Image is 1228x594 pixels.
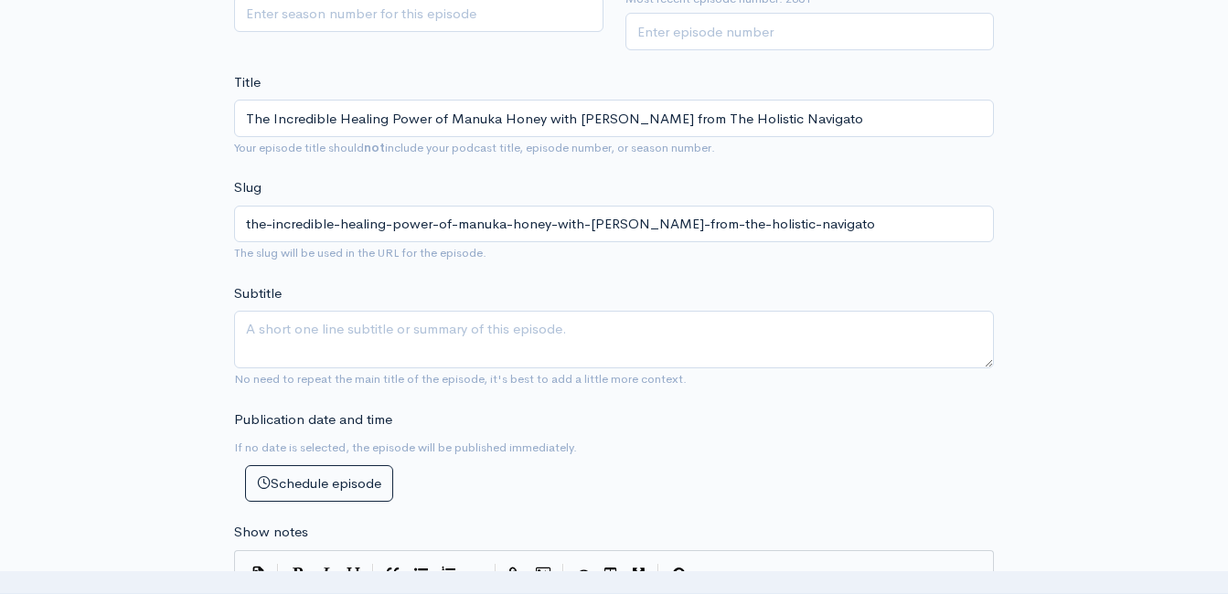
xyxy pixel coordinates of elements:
[234,522,308,543] label: Show notes
[234,409,392,430] label: Publication date and time
[657,564,659,585] i: |
[665,560,692,588] button: Markdown Guide
[562,564,564,585] i: |
[234,371,687,387] small: No need to repeat the main title of the episode, it's best to add a little more context.
[529,560,557,588] button: Insert Image
[462,560,489,588] button: Insert Horizontal Line
[434,560,462,588] button: Numbered List
[502,560,529,588] button: Create Link
[372,564,374,585] i: |
[379,560,407,588] button: Quote
[244,559,272,587] button: Insert Show Notes Template
[570,560,597,588] button: Toggle Preview
[364,140,385,155] strong: not
[234,245,486,260] small: The slug will be used in the URL for the episode.
[312,560,339,588] button: Italic
[234,72,261,93] label: Title
[245,465,393,503] button: Schedule episode
[234,177,262,198] label: Slug
[339,560,367,588] button: Heading
[277,564,279,585] i: |
[234,140,715,155] small: Your episode title should include your podcast title, episode number, or season number.
[625,560,652,588] button: Toggle Fullscreen
[234,440,577,455] small: If no date is selected, the episode will be published immediately.
[625,13,995,50] input: Enter episode number
[284,560,312,588] button: Bold
[234,283,282,304] label: Subtitle
[234,206,994,243] input: title-of-episode
[407,560,434,588] button: Generic List
[495,564,497,585] i: |
[597,560,625,588] button: Toggle Side by Side
[234,100,994,137] input: What is the episode's title?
